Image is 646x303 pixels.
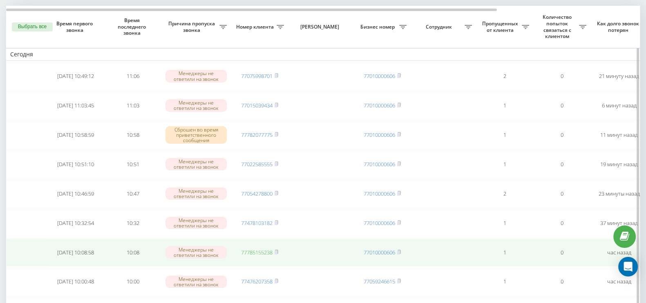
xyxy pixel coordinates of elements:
[295,24,346,30] span: [PERSON_NAME]
[165,99,227,111] div: Менеджеры не ответили на звонок
[476,150,533,178] td: 1
[165,187,227,200] div: Менеджеры не ответили на звонок
[533,180,590,207] td: 0
[47,121,104,149] td: [DATE] 10:58:59
[597,20,641,33] span: Как долго звонок потерян
[358,24,399,30] span: Бизнес номер
[165,70,227,82] div: Менеджеры не ответили на звонок
[364,72,395,80] a: 77010000606
[104,268,161,296] td: 10:00
[364,219,395,227] a: 77010000606
[241,219,273,227] a: 77478103182
[47,238,104,266] td: [DATE] 10:08:58
[47,62,104,90] td: [DATE] 10:49:12
[415,24,465,30] span: Сотрудник
[47,268,104,296] td: [DATE] 10:00:48
[476,92,533,120] td: 1
[533,92,590,120] td: 0
[104,150,161,178] td: 10:51
[241,190,273,197] a: 77054278800
[476,121,533,149] td: 1
[533,150,590,178] td: 0
[533,209,590,237] td: 0
[364,278,395,285] a: 77059246615
[618,257,638,276] div: Open Intercom Messenger
[241,160,273,168] a: 77022585555
[104,209,161,237] td: 10:32
[364,249,395,256] a: 77010000606
[104,121,161,149] td: 10:58
[241,102,273,109] a: 77015039434
[533,62,590,90] td: 0
[165,20,219,33] span: Причина пропуска звонка
[364,190,395,197] a: 77010000606
[476,180,533,207] td: 2
[47,92,104,120] td: [DATE] 11:03:45
[54,20,98,33] span: Время первого звонка
[533,268,590,296] td: 0
[476,62,533,90] td: 2
[165,217,227,229] div: Менеджеры не ответили на звонок
[533,238,590,266] td: 0
[47,209,104,237] td: [DATE] 10:32:54
[47,150,104,178] td: [DATE] 10:51:10
[165,126,227,144] div: Сброшен во время приветственного сообщения
[104,238,161,266] td: 10:08
[165,246,227,258] div: Менеджеры не ответили на звонок
[165,276,227,288] div: Менеджеры не ответили на звонок
[104,180,161,207] td: 10:47
[241,278,273,285] a: 77476207358
[533,121,590,149] td: 0
[476,268,533,296] td: 1
[364,102,395,109] a: 77010000606
[104,62,161,90] td: 11:06
[364,131,395,138] a: 77010000606
[537,14,579,39] span: Количество попыток связаться с клиентом
[241,72,273,80] a: 77075998701
[480,20,522,33] span: Пропущенных от клиента
[476,209,533,237] td: 1
[165,158,227,170] div: Менеджеры не ответили на звонок
[364,160,395,168] a: 77010000606
[12,22,53,31] button: Выбрать все
[47,180,104,207] td: [DATE] 10:46:59
[104,92,161,120] td: 11:03
[111,17,155,36] span: Время последнего звонка
[241,131,273,138] a: 77782077775
[235,24,277,30] span: Номер клиента
[476,238,533,266] td: 1
[241,249,273,256] a: 77785155238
